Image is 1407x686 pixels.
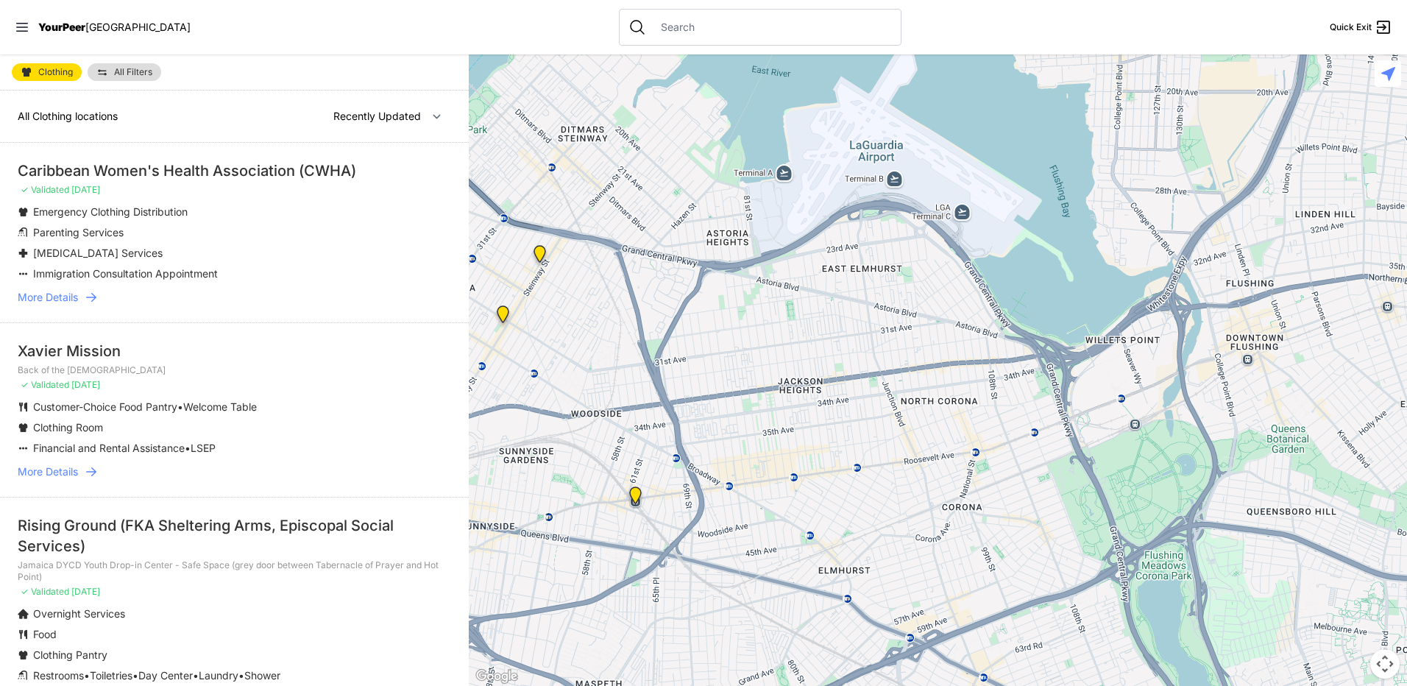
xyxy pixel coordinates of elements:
span: More Details [18,290,78,305]
a: Open this area in Google Maps (opens a new window) [472,667,521,686]
div: Caribbean Women's Health Association (CWHA) [18,160,451,181]
span: Clothing Pantry [33,648,107,661]
a: Quick Exit [1330,18,1392,36]
span: ✓ Validated [21,586,69,597]
span: Day Center [138,669,193,682]
span: LSEP [191,442,216,454]
a: More Details [18,464,451,479]
span: • [84,669,90,682]
span: Parenting Services [33,226,124,238]
span: Laundry [199,669,238,682]
span: Restrooms [33,669,84,682]
span: Overnight Services [33,607,125,620]
span: Toiletries [90,669,132,682]
span: [DATE] [71,586,100,597]
span: [DATE] [71,184,100,195]
span: [MEDICAL_DATA] Services [33,247,163,259]
span: • [193,669,199,682]
span: Food [33,628,57,640]
span: ✓ Validated [21,184,69,195]
span: Quick Exit [1330,21,1372,33]
span: Clothing [38,68,73,77]
a: Clothing [12,63,82,81]
span: Customer-Choice Food Pantry [33,400,177,413]
span: Immigration Consultation Appointment [33,267,218,280]
span: Welcome Table [183,400,257,413]
span: ✓ Validated [21,379,69,390]
p: Back of the [DEMOGRAPHIC_DATA] [18,364,451,376]
p: Jamaica DYCD Youth Drop-in Center - Safe Space (grey door between Tabernacle of Prayer and Hot Po... [18,559,451,583]
span: [DATE] [71,379,100,390]
span: • [185,442,191,454]
span: YourPeer [38,21,85,33]
button: Map camera controls [1370,649,1400,679]
div: Xavier Mission [18,341,451,361]
div: Woodside Youth Drop-in Center [626,487,645,510]
span: • [177,400,183,413]
span: All Clothing locations [18,110,118,122]
span: More Details [18,464,78,479]
span: Financial and Rental Assistance [33,442,185,454]
span: [GEOGRAPHIC_DATA] [85,21,191,33]
span: • [132,669,138,682]
span: Emergency Clothing Distribution [33,205,188,218]
span: • [238,669,244,682]
img: Google [472,667,521,686]
span: Shower [244,669,280,682]
span: All Filters [114,68,152,77]
div: Rising Ground (FKA Sheltering Arms, Episcopal Social Services) [18,515,451,556]
a: More Details [18,290,451,305]
a: YourPeer[GEOGRAPHIC_DATA] [38,23,191,32]
input: Search [652,20,892,35]
span: Clothing Room [33,421,103,434]
a: All Filters [88,63,161,81]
